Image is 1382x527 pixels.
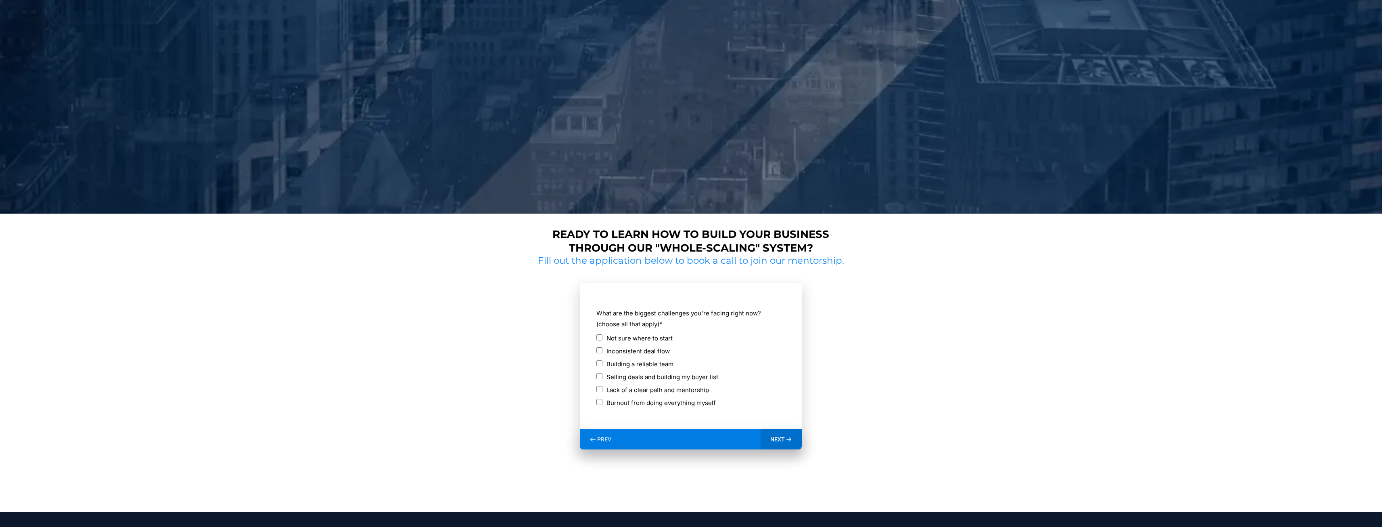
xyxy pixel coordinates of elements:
label: Not sure where to start [606,333,673,344]
label: Inconsistent deal flow [606,346,670,357]
strong: Ready to learn how to build your business through our "whole-scaling" system? [552,228,829,254]
span: NEXT [770,436,785,443]
label: Selling deals and building my buyer list [606,372,718,382]
span: PREV [597,436,611,443]
label: Burnout from doing everything myself [606,397,716,408]
label: What are the biggest challenges you're facing right now? (choose all that apply) [596,308,785,330]
label: Lack of a clear path and mentorship [606,384,709,395]
h2: Fill out the application below to book a call to join our mentorship. [535,255,847,267]
label: Building a reliable team [606,359,673,370]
